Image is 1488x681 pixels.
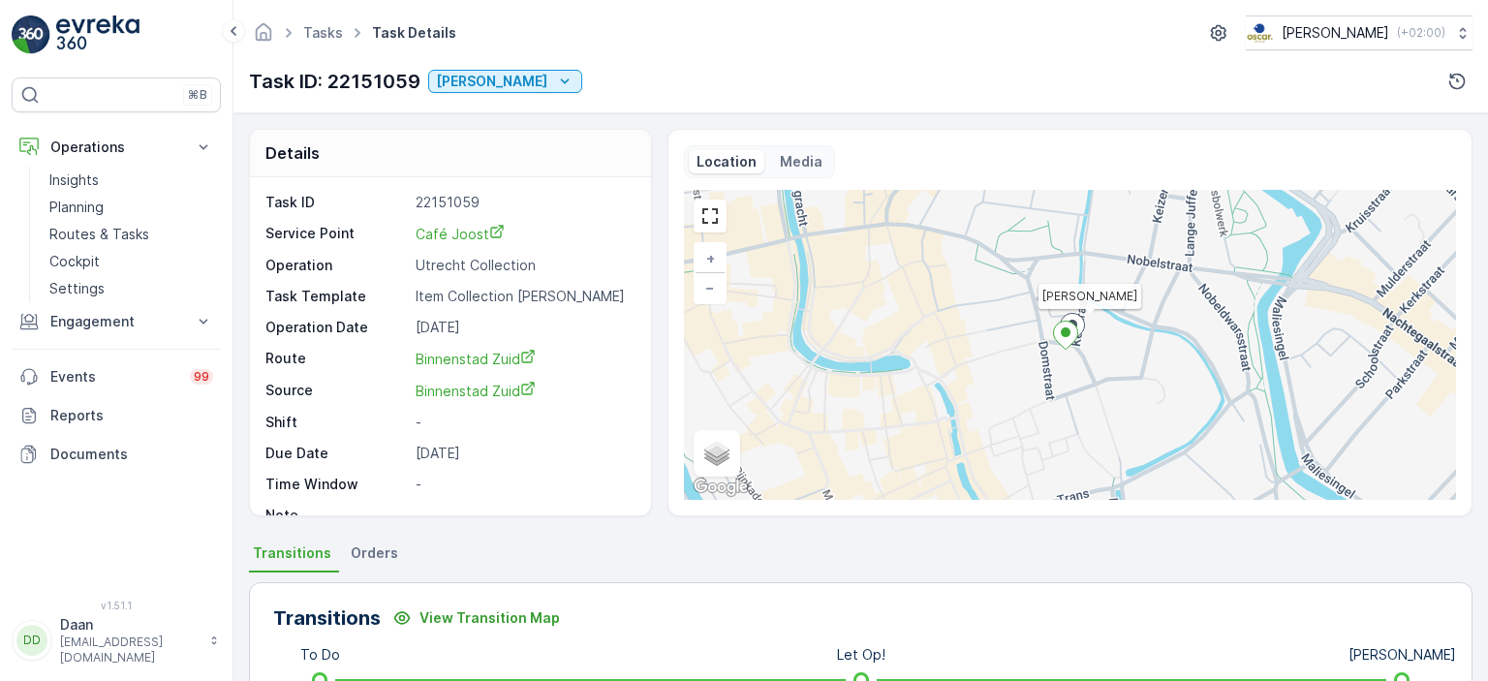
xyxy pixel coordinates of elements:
p: Documents [50,445,213,464]
a: Events99 [12,357,221,396]
button: DDDaan[EMAIL_ADDRESS][DOMAIN_NAME] [12,615,221,666]
p: Cockpit [49,252,100,271]
p: Routes & Tasks [49,225,149,244]
p: Events [50,367,178,387]
p: 99 [194,369,209,385]
p: [PERSON_NAME] [436,72,547,91]
p: Utrecht Collection [416,256,630,275]
a: Reports [12,396,221,435]
span: Transitions [253,543,331,563]
span: Café Joost [416,226,505,242]
p: Service Point [265,224,408,244]
p: ⌘B [188,87,207,103]
span: Binnenstad Zuid [416,383,536,399]
button: Engagement [12,302,221,341]
button: Operations [12,128,221,167]
p: - [416,413,630,432]
p: [PERSON_NAME] [1282,23,1389,43]
p: Daan [60,615,200,635]
p: Reports [50,406,213,425]
a: Planning [42,194,221,221]
a: Binnenstad Zuid [416,349,630,369]
span: − [705,279,715,295]
a: Settings [42,275,221,302]
a: Zoom Out [696,273,725,302]
a: Tasks [303,24,343,41]
span: v 1.51.1 [12,600,221,611]
p: Location [697,152,757,171]
p: Insights [49,170,99,190]
p: ( +02:00 ) [1397,25,1445,41]
a: Routes & Tasks [42,221,221,248]
p: - [416,475,630,494]
a: View Fullscreen [696,201,725,231]
p: Details [265,141,320,165]
p: - [416,506,630,525]
div: DD [16,625,47,656]
p: Settings [49,279,105,298]
p: Task ID: 22151059 [249,67,420,96]
p: Time Window [265,475,408,494]
img: basis-logo_rgb2x.png [1246,22,1274,44]
a: Open this area in Google Maps (opens a new window) [689,475,753,500]
a: Documents [12,435,221,474]
span: Task Details [368,23,460,43]
img: logo [12,15,50,54]
span: Orders [351,543,398,563]
p: Item Collection [PERSON_NAME] [416,287,630,306]
p: Source [265,381,408,401]
p: 22151059 [416,193,630,212]
span: + [706,250,715,266]
p: [DATE] [416,318,630,337]
a: Homepage [253,29,274,46]
a: Zoom In [696,244,725,273]
a: Cockpit [42,248,221,275]
p: Note [265,506,408,525]
img: logo_light-DOdMpM7g.png [56,15,139,54]
a: Insights [42,167,221,194]
span: Binnenstad Zuid [416,351,536,367]
p: Planning [49,198,104,217]
p: [PERSON_NAME] [1348,645,1456,665]
p: Operation Date [265,318,408,337]
p: Due Date [265,444,408,463]
p: Operation [265,256,408,275]
p: [DATE] [416,444,630,463]
p: Engagement [50,312,182,331]
img: Google [689,475,753,500]
p: Transitions [273,604,381,633]
button: [PERSON_NAME](+02:00) [1246,15,1472,50]
p: Route [265,349,408,369]
p: To Do [300,645,340,665]
p: Task Template [265,287,408,306]
p: View Transition Map [419,608,560,628]
p: Task ID [265,193,408,212]
a: Layers [696,432,738,475]
p: Let Op! [837,645,885,665]
p: Media [780,152,822,171]
a: Binnenstad Zuid [416,381,630,401]
p: Operations [50,138,182,157]
p: [EMAIL_ADDRESS][DOMAIN_NAME] [60,635,200,666]
button: Geen Afval [428,70,582,93]
p: Shift [265,413,408,432]
a: Café Joost [416,224,630,244]
button: View Transition Map [381,603,572,634]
